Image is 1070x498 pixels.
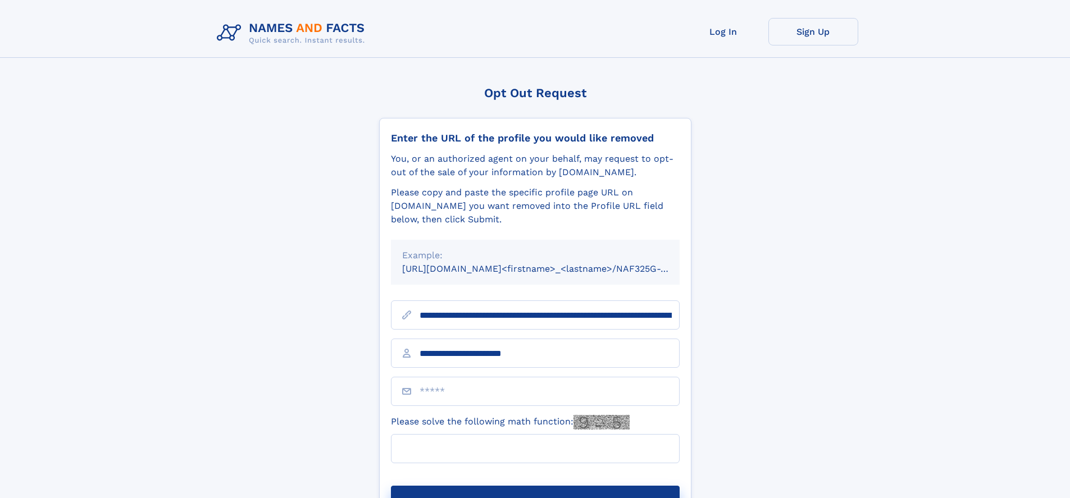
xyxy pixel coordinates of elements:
[679,18,768,45] a: Log In
[391,186,680,226] div: Please copy and paste the specific profile page URL on [DOMAIN_NAME] you want removed into the Pr...
[379,86,691,100] div: Opt Out Request
[212,18,374,48] img: Logo Names and Facts
[391,415,630,430] label: Please solve the following math function:
[402,249,668,262] div: Example:
[402,263,701,274] small: [URL][DOMAIN_NAME]<firstname>_<lastname>/NAF325G-xxxxxxxx
[391,152,680,179] div: You, or an authorized agent on your behalf, may request to opt-out of the sale of your informatio...
[768,18,858,45] a: Sign Up
[391,132,680,144] div: Enter the URL of the profile you would like removed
